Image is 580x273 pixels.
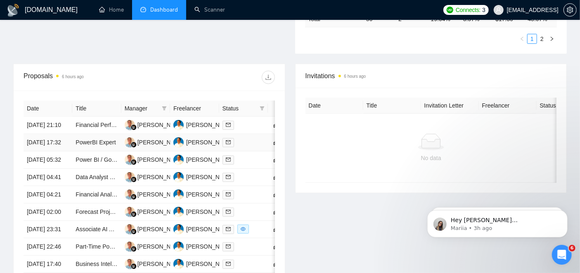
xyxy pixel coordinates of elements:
[226,261,231,266] span: mail
[517,34,527,44] button: left
[173,189,184,200] img: AZ
[24,117,72,134] td: [DATE] 21:10
[415,193,580,251] iframe: Intercom notifications message
[131,194,137,200] img: gigradar-bm.png
[262,71,275,84] button: download
[125,120,135,130] img: YP
[24,169,72,186] td: [DATE] 04:41
[72,186,121,204] td: Financial Analyst Modeling / CFO
[121,101,170,117] th: Manager
[271,120,281,130] button: like
[186,225,234,234] div: [PERSON_NAME]
[131,142,137,148] img: gigradar-bm.png
[273,139,279,146] span: like
[72,101,121,117] th: Title
[140,7,146,12] span: dashboard
[99,6,124,13] a: homeHome
[76,261,172,267] a: Business Intelligence Analyst Needed
[273,191,279,198] span: like
[496,7,502,13] span: user
[226,227,231,232] span: mail
[273,226,279,232] span: like
[563,7,577,13] a: setting
[271,137,281,147] button: like
[125,224,135,235] img: YP
[226,192,231,197] span: mail
[312,153,550,163] div: No data
[273,261,279,267] span: like
[137,190,185,199] div: [PERSON_NAME]
[226,157,231,162] span: mail
[226,209,231,214] span: mail
[131,177,137,182] img: gigradar-bm.png
[131,229,137,235] img: gigradar-bm.png
[72,151,121,169] td: Power BI / GoHighLevel Reporting Dashboard
[173,121,234,128] a: AZ[PERSON_NAME]
[271,189,281,199] button: like
[520,36,525,41] span: left
[24,204,72,221] td: [DATE] 02:00
[271,172,281,182] button: like
[173,120,184,130] img: AZ
[271,259,281,269] button: like
[186,242,234,251] div: [PERSON_NAME]
[173,172,184,182] img: AZ
[72,238,121,256] td: Part-Time Power BI Reports and Model Refresh Specialist
[125,260,185,267] a: YP[PERSON_NAME]
[137,138,185,147] div: [PERSON_NAME]
[273,208,279,215] span: like
[150,6,178,13] span: Dashboard
[537,34,547,44] li: 2
[137,172,185,182] div: [PERSON_NAME]
[258,102,266,115] span: filter
[186,259,234,268] div: [PERSON_NAME]
[125,172,135,182] img: YP
[262,74,275,81] span: download
[24,256,72,273] td: [DATE] 17:40
[131,211,137,217] img: gigradar-bm.png
[421,98,479,114] th: Invitation Letter
[547,34,557,44] button: right
[137,259,185,268] div: [PERSON_NAME]
[125,173,185,180] a: YP[PERSON_NAME]
[137,242,185,251] div: [PERSON_NAME]
[125,155,135,165] img: YP
[137,120,185,129] div: [PERSON_NAME]
[76,191,161,198] a: Financial Analyst Modeling / CFO
[125,191,185,197] a: YP[PERSON_NAME]
[305,71,557,81] span: Invitations
[186,172,234,182] div: [PERSON_NAME]
[125,156,185,163] a: YP[PERSON_NAME]
[260,106,265,111] span: filter
[186,190,234,199] div: [PERSON_NAME]
[226,140,231,145] span: mail
[447,7,453,13] img: upwork-logo.png
[125,121,185,128] a: YP[PERSON_NAME]
[76,122,239,128] a: Financial Performance Modeler (Annual Incentive Funding Tool)
[137,225,185,234] div: [PERSON_NAME]
[125,207,135,217] img: YP
[479,98,537,114] th: Freelancer
[173,260,234,267] a: AZ[PERSON_NAME]
[563,3,577,17] button: setting
[72,117,121,134] td: Financial Performance Modeler (Annual Incentive Funding Tool)
[271,155,281,165] button: like
[305,98,363,114] th: Date
[125,139,185,145] a: YP[PERSON_NAME]
[125,137,135,148] img: YP
[76,208,168,215] a: Forecast Project For Tech Company
[125,104,159,113] span: Manager
[186,120,234,129] div: [PERSON_NAME]
[241,227,246,232] span: eye
[76,156,194,163] a: Power BI / GoHighLevel Reporting Dashboard
[72,134,121,151] td: PowerBI Expert
[62,74,84,79] time: 6 hours ago
[173,173,234,180] a: AZ[PERSON_NAME]
[131,125,137,130] img: gigradar-bm.png
[131,246,137,252] img: gigradar-bm.png
[24,186,72,204] td: [DATE] 04:21
[537,34,547,43] a: 2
